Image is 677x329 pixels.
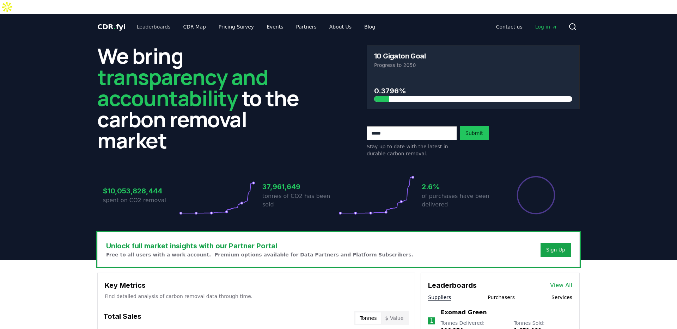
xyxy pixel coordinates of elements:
div: Percentage of sales delivered [516,175,556,215]
a: Blog [359,20,381,33]
a: Pricing Survey [213,20,260,33]
h3: Leaderboards [428,280,477,291]
h3: Unlock full market insights with our Partner Portal [106,241,413,251]
button: Submit [460,126,489,140]
button: Services [551,294,572,301]
a: Events [261,20,289,33]
h2: We bring to the carbon removal market [97,45,310,151]
p: Free to all users with a work account. Premium options available for Data Partners and Platform S... [106,251,413,258]
nav: Main [490,20,563,33]
p: spent on CO2 removal [103,196,179,205]
p: 1 [430,317,433,325]
span: . [114,23,116,31]
p: tonnes of CO2 has been sold [262,192,338,209]
p: Find detailed analysis of carbon removal data through time. [105,293,408,300]
a: View All [550,281,572,290]
a: Contact us [490,20,528,33]
h3: 2.6% [422,181,498,192]
a: Partners [291,20,322,33]
a: CDR Map [178,20,212,33]
p: Progress to 2050 [374,62,572,69]
a: CDR.fyi [97,22,126,32]
h3: Key Metrics [105,280,408,291]
span: transparency and accountability [97,62,268,112]
span: CDR fyi [97,23,126,31]
h3: 0.3796% [374,86,572,96]
a: Log in [530,20,563,33]
h3: 10 Gigaton Goal [374,52,426,60]
a: Exomad Green [441,308,487,317]
a: About Us [324,20,357,33]
h3: 37,961,649 [262,181,338,192]
nav: Main [131,20,381,33]
span: Log in [535,23,557,30]
button: Sign Up [541,243,571,257]
p: Stay up to date with the latest in durable carbon removal. [367,143,457,157]
h3: Total Sales [103,311,141,325]
h3: $10,053,828,444 [103,186,179,196]
button: Suppliers [428,294,451,301]
button: $ Value [381,312,408,324]
a: Sign Up [546,246,565,253]
button: Purchasers [488,294,515,301]
p: of purchases have been delivered [422,192,498,209]
a: Leaderboards [131,20,176,33]
button: Tonnes [355,312,381,324]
